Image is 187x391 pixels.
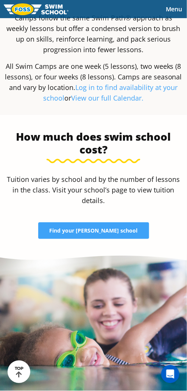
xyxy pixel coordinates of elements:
p: All Swim Camps are one week (5 lessons), two weeks (8 lessons), or four weeks (8 lessons). Camps ... [4,61,183,103]
p: Camps follow the same Swim Path® approach as weekly lessons but offer a condensed version to brus... [4,12,183,55]
h3: How much does swim school cost? [4,130,183,156]
div: TOP [15,366,23,378]
span: Menu [166,5,182,13]
img: FOSS Swim School Logo [4,3,69,15]
p: Tuition varies by school and by the number of lessons in the class. Visit your school’s page to v... [4,174,183,206]
span: Find your [PERSON_NAME] school [50,228,138,233]
a: Log in to find availability at your school [44,83,178,102]
div: Open Intercom Messenger [161,365,179,383]
button: Toggle navigation [161,3,187,15]
a: View our full Calendar. [72,93,144,102]
a: Find your [PERSON_NAME] school [38,222,149,239]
